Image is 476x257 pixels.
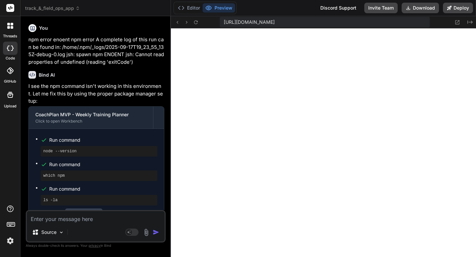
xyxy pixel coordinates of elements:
[4,79,16,84] label: GitHub
[29,107,153,128] button: CoachPlan MVP - Weekly Training PlannerClick to open Workbench
[25,5,80,12] span: track_&_field_ops_app
[89,243,100,247] span: privacy
[443,3,473,13] button: Deploy
[35,111,146,118] div: CoachPlan MVP - Weekly Training Planner
[153,229,159,236] img: icon
[49,137,157,143] span: Run command
[142,229,150,236] img: attachment
[316,3,360,13] div: Discord Support
[59,230,64,235] img: Pick Models
[39,25,48,31] h6: You
[43,173,155,178] pre: which npm
[5,235,16,246] img: settings
[171,28,476,257] iframe: Preview
[43,198,155,203] pre: ls -la
[35,119,146,124] div: Click to open Workbench
[49,209,102,216] div: Create
[26,242,166,249] p: Always double-check its answers. Your in Bind
[203,3,235,13] button: Preview
[6,55,15,61] label: code
[4,103,17,109] label: Upload
[224,19,275,25] span: [URL][DOMAIN_NAME]
[39,72,55,78] h6: Bind AI
[402,3,439,13] button: Download
[175,3,203,13] button: Editor
[28,36,164,66] p: npm error enoent npm error A complete log of this run can be found in: /home/.npm/_logs/2025-09-1...
[28,83,164,105] p: I see the npm command isn't working in this environment. Let me fix this by using the proper pack...
[43,149,155,154] pre: node --version
[41,229,57,236] p: Source
[65,208,102,216] code: package.json
[49,161,157,168] span: Run command
[3,33,17,39] label: threads
[49,186,157,192] span: Run command
[364,3,398,13] button: Invite Team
